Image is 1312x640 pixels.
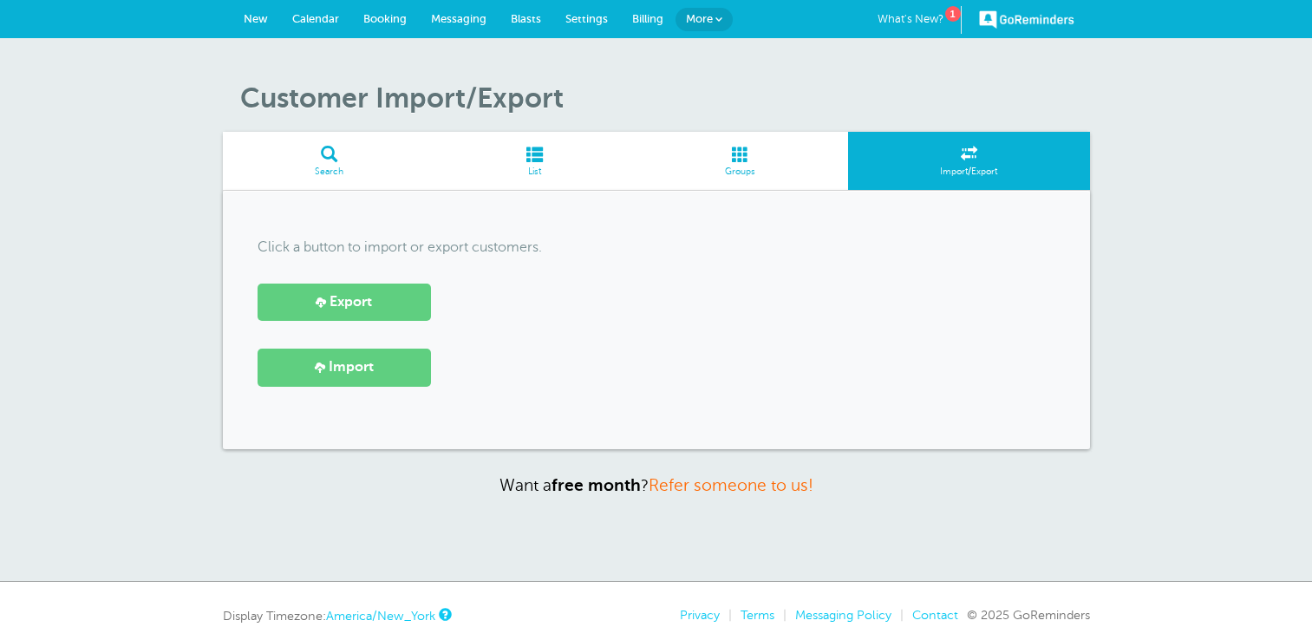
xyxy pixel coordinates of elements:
span: Export [330,294,372,310]
a: What's New? [878,6,962,34]
span: List [444,167,624,177]
a: Contact [912,608,958,622]
a: More [676,8,733,31]
a: Refer someone to us! [649,476,813,494]
a: Export [258,284,431,321]
p: Want a ? [223,475,1090,495]
li: | [774,608,787,623]
a: Import [258,349,431,386]
span: New [244,12,268,25]
span: Search [232,167,428,177]
p: Click a button to import or export customers. [258,239,1055,256]
span: Billing [632,12,663,25]
span: Import [329,359,374,376]
span: Messaging [431,12,486,25]
span: Groups [642,167,839,177]
a: Groups [633,132,848,190]
li: | [720,608,732,623]
span: Calendar [292,12,339,25]
a: America/New_York [326,609,435,623]
strong: free month [552,476,641,494]
a: Privacy [680,608,720,622]
div: Display Timezone: [223,608,449,624]
a: Terms [741,608,774,622]
a: Search [223,132,436,190]
div: 1 [945,3,961,19]
span: Settings [565,12,608,25]
span: Booking [363,12,407,25]
h1: Customer Import/Export [240,82,1090,114]
a: This is the timezone being used to display dates and times to you on this device. Click the timez... [439,609,449,620]
span: Import/Export [857,167,1081,177]
a: List [435,132,633,190]
span: More [686,12,713,25]
li: | [891,608,904,623]
span: Blasts [511,12,541,25]
span: © 2025 GoReminders [967,608,1090,622]
a: Messaging Policy [795,608,891,622]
